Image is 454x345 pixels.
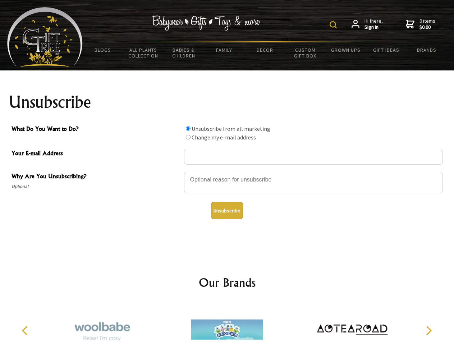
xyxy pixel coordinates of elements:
[330,21,337,28] img: product search
[406,18,435,31] a: 0 items$0.00
[285,42,326,63] a: Custom Gift Box
[123,42,164,63] a: All Plants Collection
[364,18,383,31] span: Hi there,
[12,182,180,191] span: Optional
[9,93,446,111] h1: Unsubscribe
[204,42,245,57] a: Family
[83,42,123,57] a: BLOGS
[366,42,407,57] a: Gift Ideas
[325,42,366,57] a: Grown Ups
[192,125,270,132] label: Unsubscribe from all marketing
[14,274,440,291] h2: Our Brands
[211,202,243,219] button: Unsubscribe
[152,15,260,31] img: Babywear - Gifts - Toys & more
[184,149,443,165] input: Your E-mail Address
[364,24,383,31] strong: Sign in
[12,124,180,135] span: What Do You Want to Do?
[419,18,435,31] span: 0 items
[352,18,383,31] a: Hi there,Sign in
[184,172,443,193] textarea: Why Are You Unsubscribing?
[12,172,180,182] span: Why Are You Unsubscribing?
[244,42,285,57] a: Decor
[186,126,191,131] input: What Do You Want to Do?
[12,149,180,159] span: Your E-mail Address
[7,7,83,67] img: Babyware - Gifts - Toys and more...
[186,135,191,139] input: What Do You Want to Do?
[421,323,436,339] button: Next
[18,323,34,339] button: Previous
[419,24,435,31] strong: $0.00
[407,42,447,57] a: Brands
[192,134,256,141] label: Change my e-mail address
[164,42,204,63] a: Babies & Children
